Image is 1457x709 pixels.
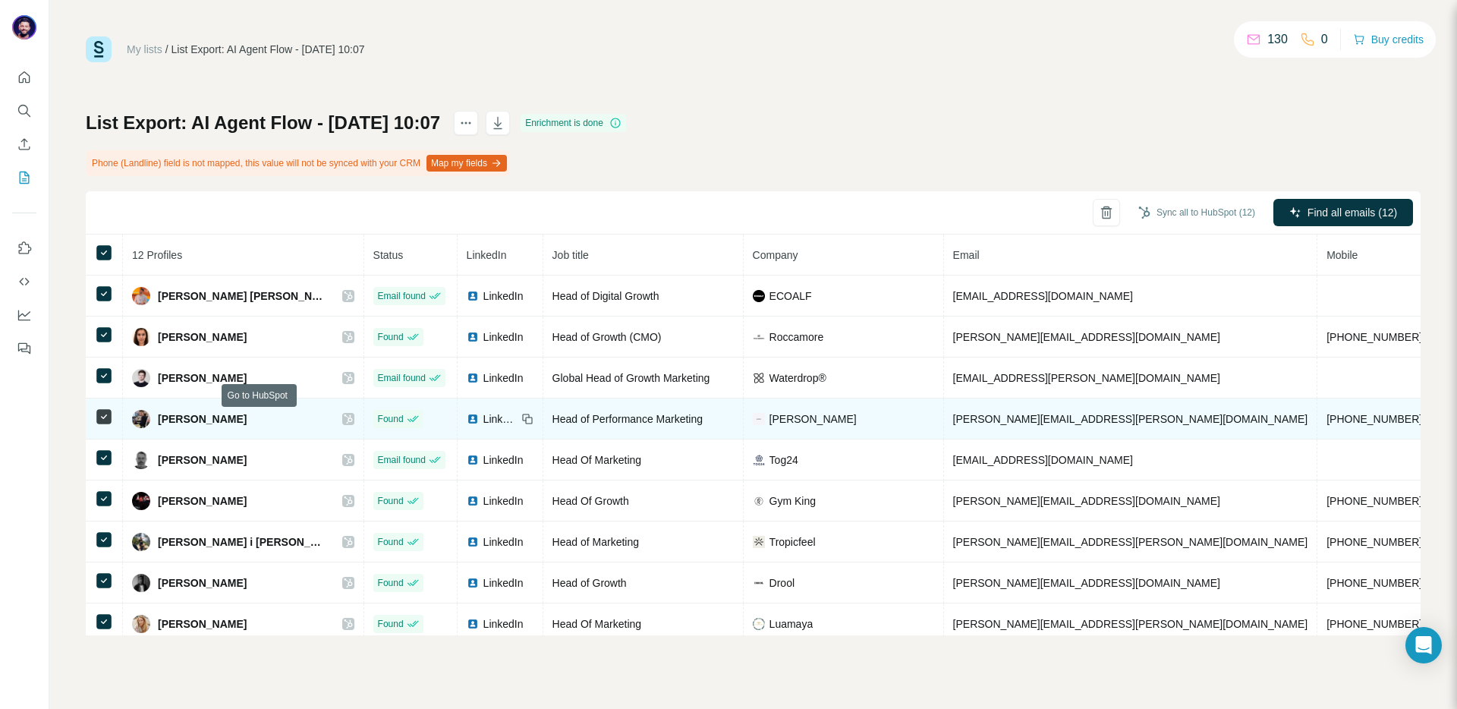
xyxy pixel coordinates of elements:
[753,454,765,466] img: company-logo
[158,452,247,468] span: [PERSON_NAME]
[552,495,629,507] span: Head Of Growth
[753,536,765,548] img: company-logo
[467,413,479,425] img: LinkedIn logo
[552,618,642,630] span: Head Of Marketing
[1326,249,1358,261] span: Mobile
[769,329,824,345] span: Roccamore
[953,331,1220,343] span: [PERSON_NAME][EMAIL_ADDRESS][DOMAIN_NAME]
[769,575,795,591] span: Drool
[953,413,1308,425] span: [PERSON_NAME][EMAIL_ADDRESS][PERSON_NAME][DOMAIN_NAME]
[158,370,247,386] span: [PERSON_NAME]
[1326,618,1422,630] span: [PHONE_NUMBER]
[769,493,816,509] span: Gym King
[158,411,247,427] span: [PERSON_NAME]
[753,372,765,384] img: company-logo
[378,371,426,385] span: Email found
[467,536,479,548] img: LinkedIn logo
[172,42,365,57] div: List Export: AI Agent Flow - [DATE] 10:07
[1273,199,1413,226] button: Find all emails (12)
[1267,30,1288,49] p: 130
[1321,30,1328,49] p: 0
[467,454,479,466] img: LinkedIn logo
[132,249,182,261] span: 12 Profiles
[552,413,703,425] span: Head of Performance Marketing
[483,575,524,591] span: LinkedIn
[378,289,426,303] span: Email found
[1128,201,1266,224] button: Sync all to HubSpot (12)
[165,42,168,57] li: /
[1326,331,1422,343] span: [PHONE_NUMBER]
[953,618,1308,630] span: [PERSON_NAME][EMAIL_ADDRESS][PERSON_NAME][DOMAIN_NAME]
[1353,29,1424,50] button: Buy credits
[467,331,479,343] img: LinkedIn logo
[953,536,1308,548] span: [PERSON_NAME][EMAIL_ADDRESS][PERSON_NAME][DOMAIN_NAME]
[753,618,765,630] img: company-logo
[132,574,150,592] img: Avatar
[378,494,404,508] span: Found
[1308,205,1397,220] span: Find all emails (12)
[552,290,659,302] span: Head of Digital Growth
[753,577,765,589] img: company-logo
[953,372,1220,384] span: [EMAIL_ADDRESS][PERSON_NAME][DOMAIN_NAME]
[753,249,798,261] span: Company
[552,331,662,343] span: Head of Growth (CMO)
[454,111,478,135] button: actions
[132,533,150,551] img: Avatar
[426,155,507,172] button: Map my fields
[467,290,479,302] img: LinkedIn logo
[483,493,524,509] span: LinkedIn
[378,453,426,467] span: Email found
[1405,627,1442,663] div: Open Intercom Messenger
[127,43,162,55] a: My lists
[769,534,816,550] span: Tropicfeel
[132,369,150,387] img: Avatar
[86,36,112,62] img: Surfe Logo
[12,131,36,158] button: Enrich CSV
[467,372,479,384] img: LinkedIn logo
[552,249,589,261] span: Job title
[483,288,524,304] span: LinkedIn
[12,301,36,329] button: Dashboard
[86,150,510,176] div: Phone (Landline) field is not mapped, this value will not be synced with your CRM
[1326,413,1422,425] span: [PHONE_NUMBER]
[132,287,150,305] img: Avatar
[158,534,327,550] span: [PERSON_NAME] i [PERSON_NAME]
[467,577,479,589] img: LinkedIn logo
[483,411,517,427] span: LinkedIn
[12,164,36,191] button: My lists
[953,454,1133,466] span: [EMAIL_ADDRESS][DOMAIN_NAME]
[953,495,1220,507] span: [PERSON_NAME][EMAIL_ADDRESS][DOMAIN_NAME]
[12,64,36,91] button: Quick start
[467,618,479,630] img: LinkedIn logo
[12,335,36,362] button: Feedback
[483,452,524,468] span: LinkedIn
[378,535,404,549] span: Found
[158,575,247,591] span: [PERSON_NAME]
[552,372,710,384] span: Global Head of Growth Marketing
[132,492,150,510] img: Avatar
[953,290,1133,302] span: [EMAIL_ADDRESS][DOMAIN_NAME]
[12,268,36,295] button: Use Surfe API
[769,370,826,386] span: Waterdrop®
[1326,577,1422,589] span: [PHONE_NUMBER]
[552,536,639,548] span: Head of Marketing
[552,577,627,589] span: Head of Growth
[483,329,524,345] span: LinkedIn
[467,495,479,507] img: LinkedIn logo
[378,412,404,426] span: Found
[769,411,857,427] span: [PERSON_NAME]
[483,370,524,386] span: LinkedIn
[753,331,765,343] img: company-logo
[769,288,812,304] span: ECOALF
[158,493,247,509] span: [PERSON_NAME]
[953,249,980,261] span: Email
[769,452,798,468] span: Tog24
[158,329,247,345] span: [PERSON_NAME]
[521,114,626,132] div: Enrichment is done
[1326,495,1422,507] span: [PHONE_NUMBER]
[378,576,404,590] span: Found
[373,249,404,261] span: Status
[12,235,36,262] button: Use Surfe on LinkedIn
[132,451,150,469] img: Avatar
[12,15,36,39] img: Avatar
